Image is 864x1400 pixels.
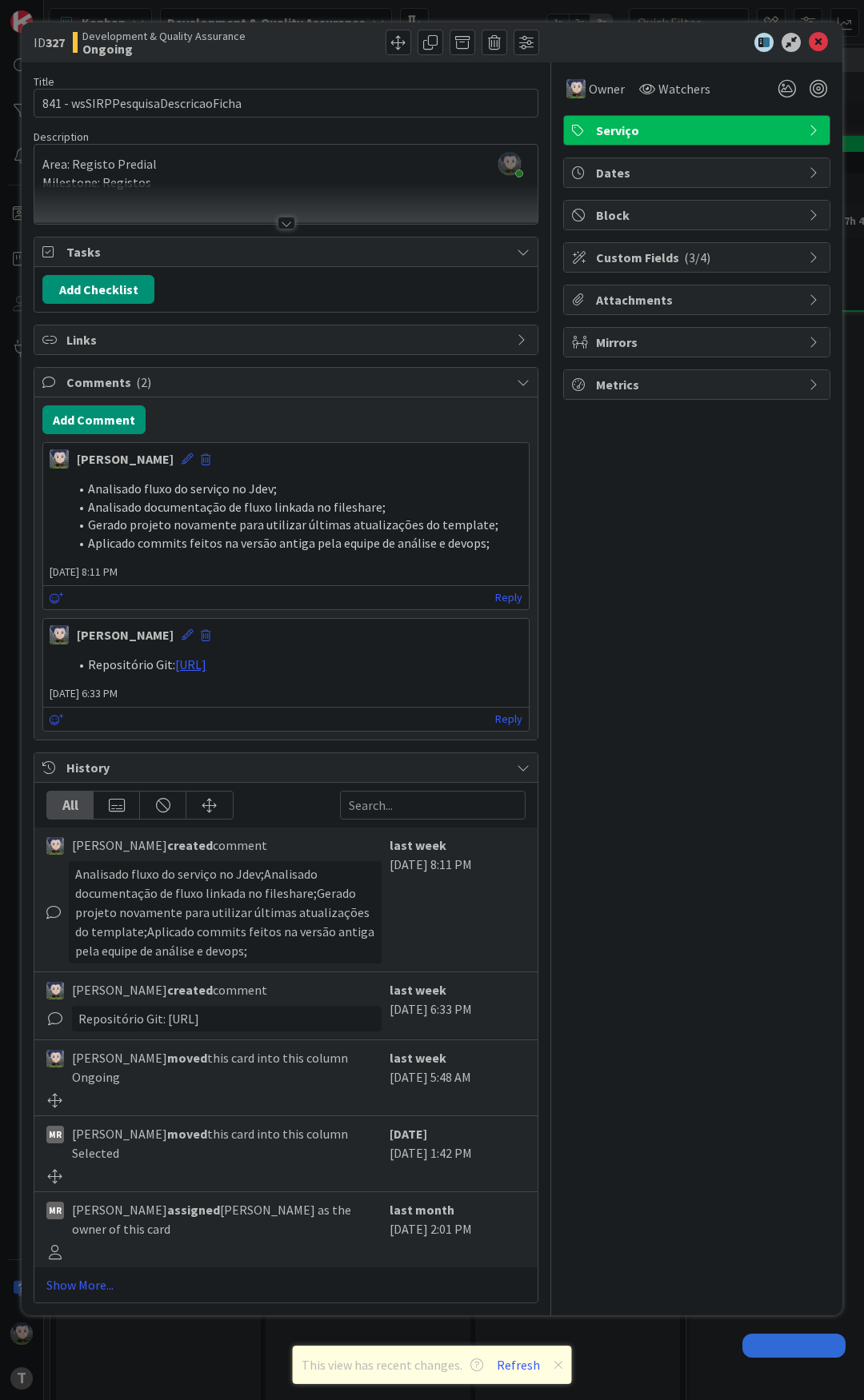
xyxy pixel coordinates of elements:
[42,405,146,434] button: Add Comment
[66,758,509,777] span: History
[69,516,522,534] li: Gerado projeto novamente para utilizar últimas atualizações do template;
[498,153,521,175] img: 6lt3uT3iixLqDNk5qtoYI6LggGIpyp3L.jpeg
[596,375,801,394] span: Metrics
[42,275,154,304] button: Add Checklist
[69,480,522,498] li: Analisado fluxo do serviço no Jdev;
[596,163,801,182] span: Dates
[72,980,267,999] span: [PERSON_NAME] comment
[596,290,801,309] span: Attachments
[72,1048,382,1087] span: [PERSON_NAME] this card into this column Ongoing
[340,791,526,820] input: Search...
[46,34,65,50] b: 327
[390,982,446,998] b: last week
[77,625,174,644] div: [PERSON_NAME]
[167,837,213,853] b: created
[42,174,530,192] p: Milestone: Registos
[390,836,526,963] div: [DATE] 8:11 PM
[82,42,246,55] b: Ongoing
[167,1126,207,1142] b: moved
[82,30,246,42] span: Development & Quality Assurance
[566,79,586,98] img: LS
[72,1200,382,1238] span: [PERSON_NAME] [PERSON_NAME] as the owner of this card
[34,130,89,144] span: Description
[495,709,522,729] a: Reply
[43,564,529,580] span: [DATE] 8:11 PM
[69,498,522,517] li: Analisado documentação de fluxo linkada no fileshare;
[491,1354,546,1375] button: Refresh
[69,861,382,963] div: Analisado fluxo do serviço no Jdev;Analisado documentação de fluxo linkada no fileshare;Gerado pr...
[46,1126,64,1143] div: MR
[77,449,174,469] div: [PERSON_NAME]
[46,1275,526,1294] a: Show More...
[302,1355,483,1374] span: This view has recent changes.
[596,333,801,352] span: Mirrors
[390,837,446,853] b: last week
[46,837,64,855] img: LS
[390,980,526,1031] div: [DATE] 6:33 PM
[66,242,509,261] span: Tasks
[46,982,64,999] img: LS
[390,1202,454,1218] b: last month
[390,1050,446,1066] b: last week
[596,248,801,267] span: Custom Fields
[390,1048,526,1107] div: [DATE] 5:48 AM
[34,89,538,118] input: type card name here...
[43,685,529,702] span: [DATE] 6:33 PM
[390,1126,427,1142] b: [DATE]
[50,449,69,469] img: LS
[167,982,213,998] b: created
[175,656,206,672] a: [URL]
[136,374,151,390] span: ( 2 )
[658,79,710,98] span: Watchers
[34,74,54,89] label: Title
[34,33,65,52] span: ID
[495,588,522,608] a: Reply
[72,1124,382,1163] span: [PERSON_NAME] this card into this column Selected
[69,534,522,552] li: Aplicado commits feitos na versão antiga pela equipe de análise e devops;
[596,205,801,225] span: Block
[684,249,710,265] span: ( 3/4 )
[589,79,625,98] span: Owner
[167,1050,207,1066] b: moved
[167,1202,220,1218] b: assigned
[596,121,801,140] span: Serviço
[390,1124,526,1183] div: [DATE] 1:42 PM
[42,155,530,174] p: Area: Registo Predial
[50,625,69,644] img: LS
[69,656,522,674] li: Repositório Git:
[46,1050,64,1067] img: LS
[66,330,509,349] span: Links
[390,1200,526,1259] div: [DATE] 2:01 PM
[46,1202,64,1219] div: MR
[47,792,94,819] div: All
[72,1006,382,1031] div: Repositório Git: [URL]
[72,836,267,855] span: [PERSON_NAME] comment
[66,373,509,392] span: Comments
